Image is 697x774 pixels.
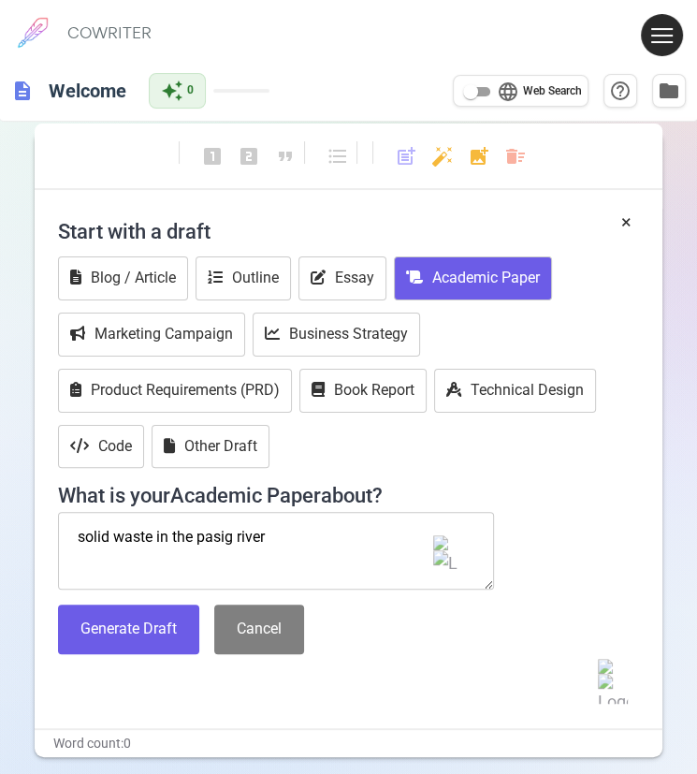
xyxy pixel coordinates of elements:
[395,145,417,168] span: post_add
[196,256,291,300] button: Outline
[523,82,582,101] span: Web Search
[58,512,493,591] textarea: solid waste in the pasig river
[603,74,637,108] button: Help & Shortcuts
[253,313,420,357] button: Business Strategy
[433,550,463,580] img: Open Undetectable AI
[431,145,454,168] span: auto_fix_high
[299,369,427,413] button: Book Report
[58,369,292,413] button: Product Requirements (PRD)
[433,535,448,550] img: Logo
[434,369,596,413] button: Technical Design
[187,81,194,100] span: 0
[433,535,467,550] span: Close The Button
[327,145,349,168] span: format_list_bulleted
[58,313,245,357] button: Marketing Campaign
[598,659,632,674] span: Close The Button
[598,674,628,704] img: Open Undetectable AI
[468,145,490,168] span: add_photo_alternate
[504,145,527,168] span: delete_sweep
[58,209,639,254] h4: Start with a draft
[274,145,297,168] span: format_quote
[621,209,632,236] button: ×
[598,659,613,674] img: Logo
[58,605,199,654] button: Generate Draft
[35,730,662,757] div: Word count: 0
[214,605,304,654] button: Cancel
[238,145,260,168] span: looks_two
[11,80,34,102] span: description
[201,145,224,168] span: looks_one
[394,256,552,300] button: Academic Paper
[609,80,632,102] span: help_outline
[41,72,134,110] h6: Click to edit title
[152,425,269,469] button: Other Draft
[497,80,519,103] span: language
[161,80,183,102] span: auto_awesome
[658,80,680,102] span: folder
[652,74,686,108] button: Manage Documents
[58,473,639,508] h4: What is your Academic Paper about?
[58,425,144,469] button: Code
[9,9,56,56] img: brand logo
[58,256,188,300] button: Blog / Article
[67,24,152,41] h6: COWRITER
[298,256,386,300] button: Essay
